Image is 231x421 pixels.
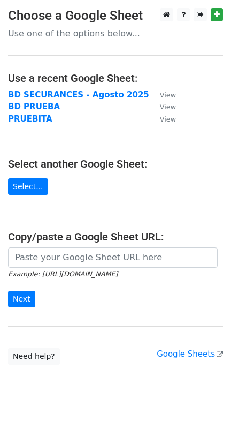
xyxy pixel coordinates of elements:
a: PRUEBITA [8,114,52,124]
small: View [160,103,176,111]
a: BD PRUEBA [8,102,60,111]
a: View [149,90,176,100]
h4: Copy/paste a Google Sheet URL: [8,230,223,243]
input: Paste your Google Sheet URL here [8,247,218,268]
h4: Select another Google Sheet: [8,157,223,170]
input: Next [8,291,35,307]
small: Example: [URL][DOMAIN_NAME] [8,270,118,278]
a: BD SECURANCES - Agosto 2025 [8,90,149,100]
a: Need help? [8,348,60,365]
a: Select... [8,178,48,195]
h3: Choose a Google Sheet [8,8,223,24]
a: View [149,102,176,111]
p: Use one of the options below... [8,28,223,39]
h4: Use a recent Google Sheet: [8,72,223,85]
small: View [160,115,176,123]
a: Google Sheets [157,349,223,359]
small: View [160,91,176,99]
a: View [149,114,176,124]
